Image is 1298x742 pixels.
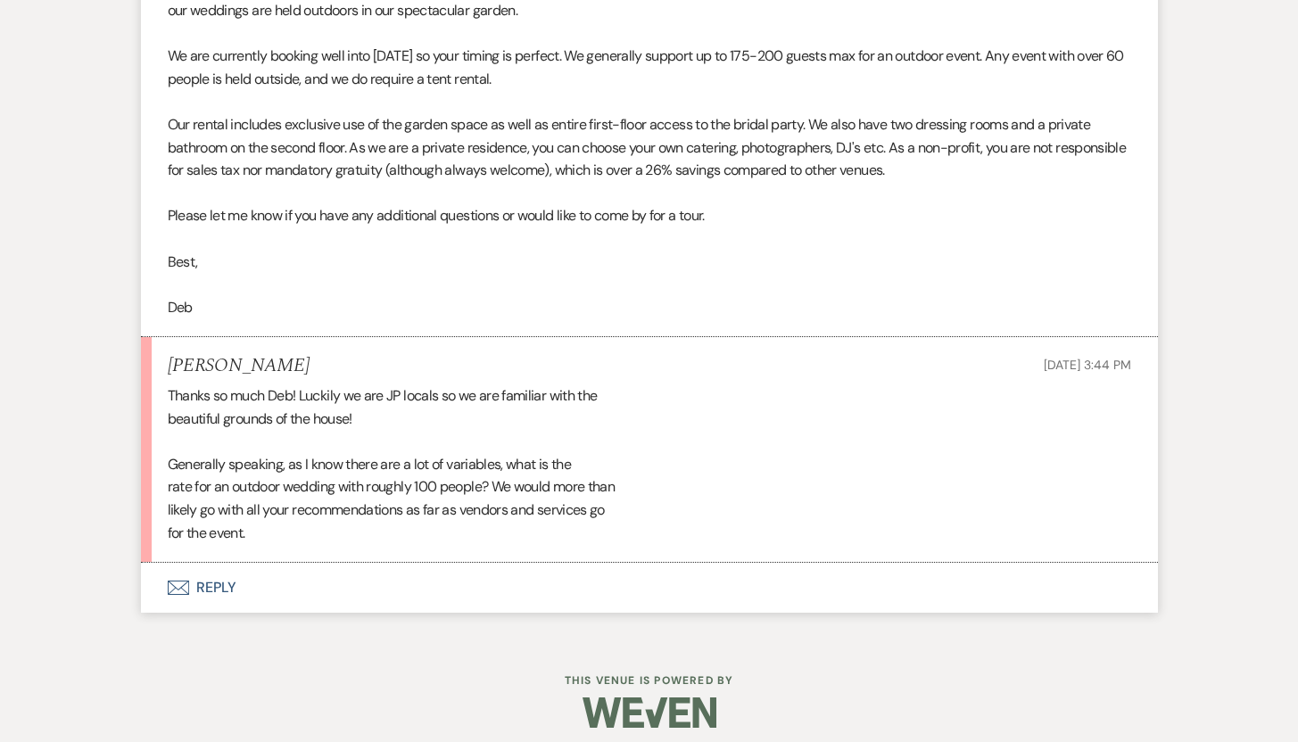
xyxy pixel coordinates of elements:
[168,204,1131,227] p: Please let me know if you have any additional questions or would like to come by for a tour.
[168,251,1131,274] p: Best,
[168,45,1131,90] p: We are currently booking well into [DATE] so your timing is perfect. We generally support up to 1...
[168,355,310,377] h5: [PERSON_NAME]
[1044,357,1130,373] span: [DATE] 3:44 PM
[168,384,1131,544] div: Thanks so much Deb! Luckily we are JP locals so we are familiar with the beautiful grounds of the...
[168,296,1131,319] p: Deb
[141,563,1158,613] button: Reply
[168,113,1131,182] p: Our rental includes exclusive use of the garden space as well as entire first-floor access to the...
